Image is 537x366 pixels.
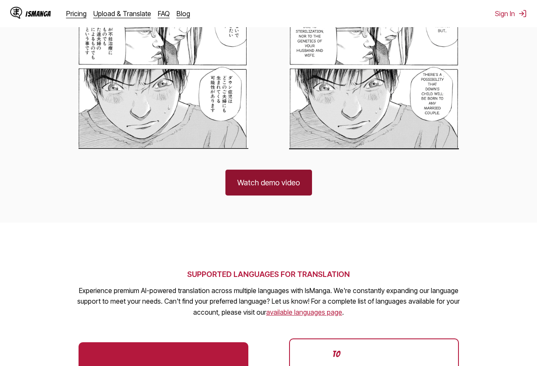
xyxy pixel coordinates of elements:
a: Pricing [66,9,87,18]
h2: SUPPORTED LANGUAGES FOR TRANSLATION [73,270,464,279]
div: IsManga [25,10,51,18]
img: Sign out [518,9,527,18]
button: Sign In [495,9,527,18]
a: FAQ [158,9,170,18]
a: Watch demo video [225,170,312,196]
a: Blog [177,9,190,18]
a: IsManga LogoIsManga [10,7,66,20]
a: Upload & Translate [93,9,151,18]
img: IsManga Logo [10,7,22,19]
p: Experience premium AI-powered translation across multiple languages with IsManga. We're constantl... [73,285,464,318]
a: Available languages [266,308,342,316]
div: To [332,349,340,359]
